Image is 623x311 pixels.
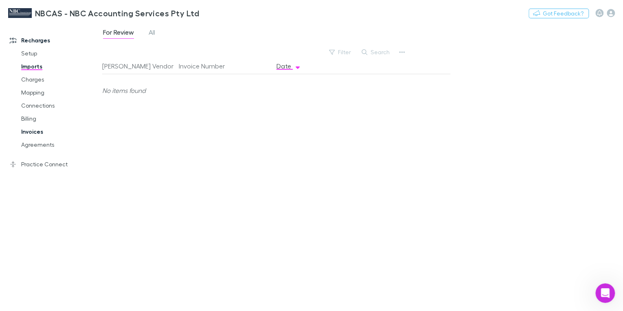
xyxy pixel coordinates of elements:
button: Got Feedback? [529,9,589,18]
button: Send a message… [140,239,153,252]
button: Filter [325,47,356,57]
button: Emoji picker [26,242,32,249]
a: Recharges [2,34,105,47]
span: For Review [103,28,134,39]
b: [PERSON_NAME] [97,158,150,164]
span: All [149,28,155,39]
iframe: Intercom live chat [595,283,615,303]
div: Close [143,3,158,18]
div: No items found [102,74,444,107]
div: Is this it?Regards[PERSON_NAME] [67,31,156,201]
p: Active 45m ago [39,10,81,18]
a: Charges [13,73,105,86]
a: Agreements [13,138,105,151]
img: NBCAS - NBC Accounting Services Pty Ltd's Logo [8,8,32,18]
div: Is this it? Regards [74,150,150,165]
textarea: Message… [7,225,156,239]
button: Gif picker [39,242,45,249]
a: Invoices [13,125,105,138]
a: Setup [13,47,105,60]
h3: NBCAS - NBC Accounting Services Pty Ltd [35,8,199,18]
button: [PERSON_NAME] Vendor [102,58,183,74]
a: Billing [13,112,105,125]
button: Upload attachment [13,242,19,249]
div: Looks like you're on the wrong account. It should show as You need to login using the email - . [13,212,127,252]
div: Profile image for Alex [23,4,36,18]
a: Practice Connect [2,158,105,171]
button: Search [358,47,395,57]
div: Looks like you're on the wrong account. It should show asNBC Accounting Services Pty Ltd.You need... [7,207,134,257]
a: Connections [13,99,105,112]
button: Invoice Number [179,58,235,74]
button: Date [276,58,301,74]
button: Home [127,3,143,19]
b: NBC Accounting Services Pty Ltd. [13,221,114,235]
button: go back [5,3,21,19]
div: Alex says… [7,207,156,264]
button: Start recording [52,242,58,249]
div: Marita says… [7,31,156,207]
a: Imports [13,60,105,73]
a: Mapping [13,86,105,99]
h1: [PERSON_NAME] [39,4,92,10]
a: NBCAS - NBC Accounting Services Pty Ltd [3,3,204,23]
